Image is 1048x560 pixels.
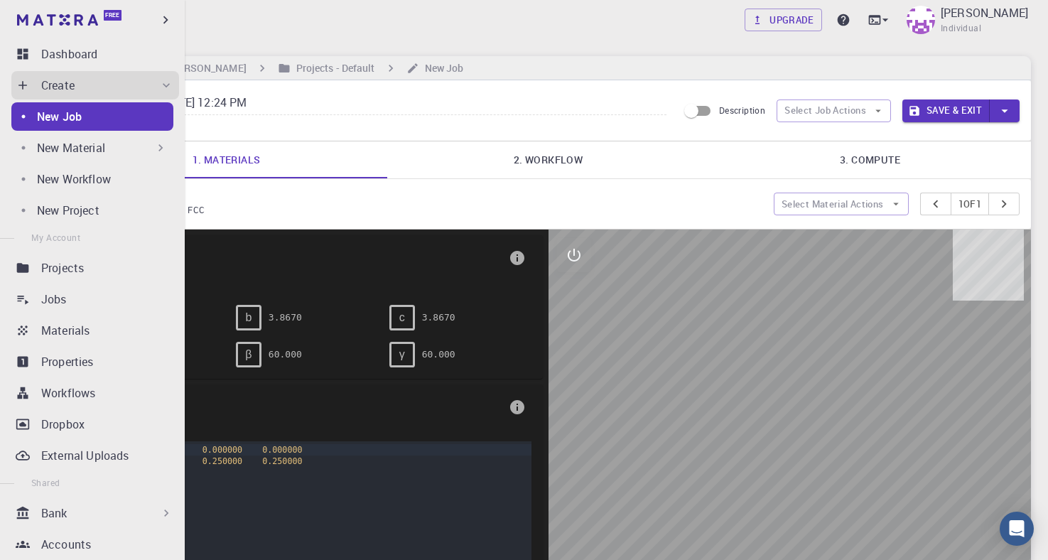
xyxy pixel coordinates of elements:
h6: New Job [419,60,464,76]
pre: 60.000 [269,342,302,367]
nav: breadcrumb [71,60,466,76]
a: 2. Workflow [387,141,709,178]
a: Projects [11,254,179,282]
pre: 3.8670 [269,305,302,330]
a: Upgrade [745,9,822,31]
p: Workflows [41,384,95,402]
p: Properties [41,353,94,370]
a: Workflows [11,379,179,407]
p: Accounts [41,536,91,553]
span: Basis [82,396,503,419]
a: 3. Compute [709,141,1031,178]
a: External Uploads [11,441,179,470]
button: Save & Exit [902,99,990,122]
p: External Uploads [41,447,129,464]
div: Create [11,71,179,99]
a: 1. Materials [65,141,387,178]
span: FCC [82,269,503,282]
p: Create [41,77,75,94]
p: Dashboard [41,45,97,63]
a: Dropbox [11,410,179,438]
img: UTSAV SINGH [907,6,935,34]
p: New Job [37,108,82,125]
span: Description [719,104,765,116]
p: New Material [37,139,105,156]
div: New Material [11,134,173,162]
div: Bank [11,499,179,527]
span: γ [399,348,405,361]
a: Materials [11,316,179,345]
a: New Project [11,196,173,225]
span: b [245,311,252,324]
a: Accounts [11,530,179,559]
span: c [399,311,405,324]
p: Silicon FCC [113,190,762,203]
span: My Account [31,232,80,243]
span: Shared [31,477,60,488]
p: Dropbox [41,416,85,433]
a: New Job [11,102,173,131]
p: New Workflow [37,171,111,188]
span: Lattice [82,247,503,269]
button: info [503,244,531,272]
pre: 60.000 [422,342,455,367]
h6: [PERSON_NAME] [163,60,246,76]
span: 0.250000 [262,456,302,466]
h6: Projects - Default [291,60,375,76]
pre: 3.8670 [422,305,455,330]
button: info [503,393,531,421]
div: Open Intercom Messenger [1000,512,1034,546]
p: Projects [41,259,84,276]
span: Individual [941,21,981,36]
span: β [245,348,252,361]
span: 0.250000 [202,456,242,466]
button: Select Material Actions [774,193,909,215]
div: pager [920,193,1020,215]
p: [PERSON_NAME] [941,4,1028,21]
a: Properties [11,348,179,376]
a: Jobs [11,285,179,313]
button: 1of1 [951,193,990,215]
span: FCC [188,204,210,215]
p: Materials [41,322,90,339]
a: Dashboard [11,40,179,68]
button: Select Job Actions [777,99,891,122]
p: Jobs [41,291,67,308]
img: logo [17,14,98,26]
p: Bank [41,505,67,522]
a: New Workflow [11,165,173,193]
span: Support [28,10,80,23]
p: New Project [37,202,99,219]
span: 0.000000 [262,445,302,455]
span: 0.000000 [202,445,242,455]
